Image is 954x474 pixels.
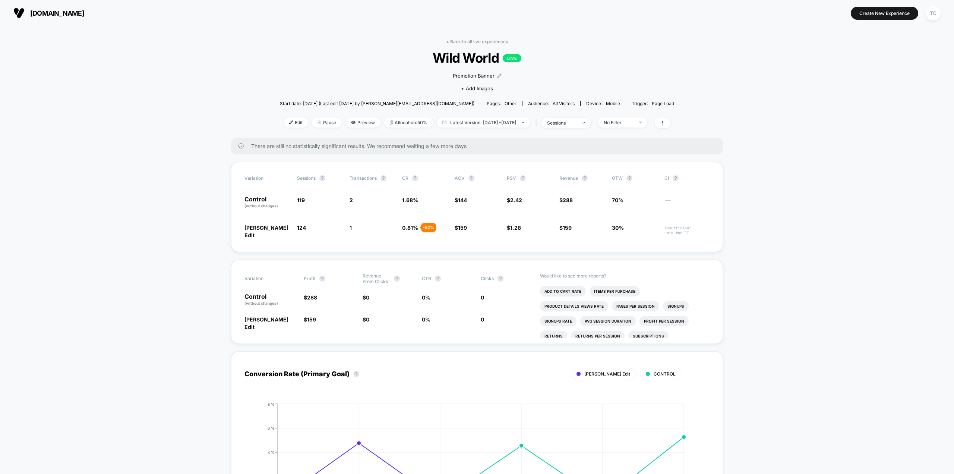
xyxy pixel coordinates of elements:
[402,225,418,231] span: 0.81 %
[534,117,541,128] span: |
[284,117,308,128] span: Edit
[628,331,669,341] li: Subscriptions
[390,120,393,125] img: rebalance
[612,197,623,203] span: 70%
[510,225,521,231] span: 1.28
[244,301,278,305] span: (without changes)
[244,293,296,306] p: Control
[268,426,275,430] tspan: 6 %
[673,175,679,181] button: ?
[455,175,465,181] span: AOV
[455,225,467,231] span: $
[345,117,380,128] span: Preview
[632,101,674,106] div: Trigger:
[520,175,526,181] button: ?
[251,143,708,149] span: There are still no statistically significant results. We recommend waiting a few more days
[582,122,585,123] img: end
[363,316,369,323] span: $
[582,175,588,181] button: ?
[30,9,84,17] span: [DOMAIN_NAME]
[402,175,408,181] span: CR
[422,316,430,323] span: 0 %
[481,316,484,323] span: 0
[559,197,573,203] span: $
[563,197,573,203] span: 288
[394,276,400,282] button: ?
[540,273,710,279] p: Would like to see more reports?
[304,316,316,323] span: $
[553,101,575,106] span: All Visitors
[353,371,359,377] button: ?
[304,294,317,301] span: $
[528,101,575,106] div: Audience:
[612,301,659,311] li: Pages Per Session
[497,276,503,282] button: ?
[507,197,522,203] span: $
[366,316,369,323] span: 0
[654,371,676,377] span: CONTROL
[507,175,516,181] span: PSV
[289,120,293,124] img: edit
[522,122,524,123] img: end
[926,6,941,21] div: TC
[639,316,689,326] li: Profit Per Session
[297,175,316,181] span: Sessions
[507,225,521,231] span: $
[13,7,25,19] img: Visually logo
[652,101,674,106] span: Page Load
[412,175,418,181] button: ?
[307,294,317,301] span: 288
[663,301,689,311] li: Signups
[639,122,642,123] img: end
[540,331,567,341] li: Returns
[442,120,446,124] img: calendar
[612,175,653,181] span: OTW
[319,175,325,181] button: ?
[584,371,630,377] span: [PERSON_NAME] Edit
[924,6,943,21] button: TC
[503,54,521,62] p: LIVE
[437,117,530,128] span: Latest Version: [DATE] - [DATE]
[350,225,352,231] span: 1
[268,450,275,454] tspan: 4 %
[606,101,620,106] span: mobile
[590,286,640,296] li: Items Per Purchase
[540,316,576,326] li: Signups Rate
[664,175,705,181] span: CI
[297,197,305,203] span: 119
[505,101,517,106] span: other
[458,197,467,203] span: 144
[626,175,632,181] button: ?
[571,331,625,341] li: Returns Per Session
[851,7,918,20] button: Create New Experience
[280,101,474,106] span: Start date: [DATE] (Last edit [DATE] by [PERSON_NAME][EMAIL_ADDRESS][DOMAIN_NAME])
[421,223,436,232] div: - 52 %
[559,175,578,181] span: Revenue
[458,225,467,231] span: 159
[244,225,288,238] span: [PERSON_NAME] Edit
[510,197,522,203] span: 2.42
[297,225,306,231] span: 124
[481,294,484,301] span: 0
[363,294,369,301] span: $
[664,198,710,209] span: ---
[461,85,493,91] span: + Add Images
[363,273,390,284] span: Revenue From Clicks
[446,39,508,44] a: < Back to all live experiences
[422,294,430,301] span: 0 %
[268,402,275,406] tspan: 8 %
[366,294,369,301] span: 0
[244,316,288,330] span: [PERSON_NAME] Edit
[318,120,321,124] img: end
[350,197,353,203] span: 2
[455,197,467,203] span: $
[244,196,290,209] p: Control
[244,273,285,284] span: Variation
[559,225,572,231] span: $
[312,117,342,128] span: Pause
[244,175,285,181] span: Variation
[307,316,316,323] span: 159
[540,286,586,296] li: Add To Cart Rate
[244,204,278,208] span: (without changes)
[453,72,495,80] span: Promotion Banner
